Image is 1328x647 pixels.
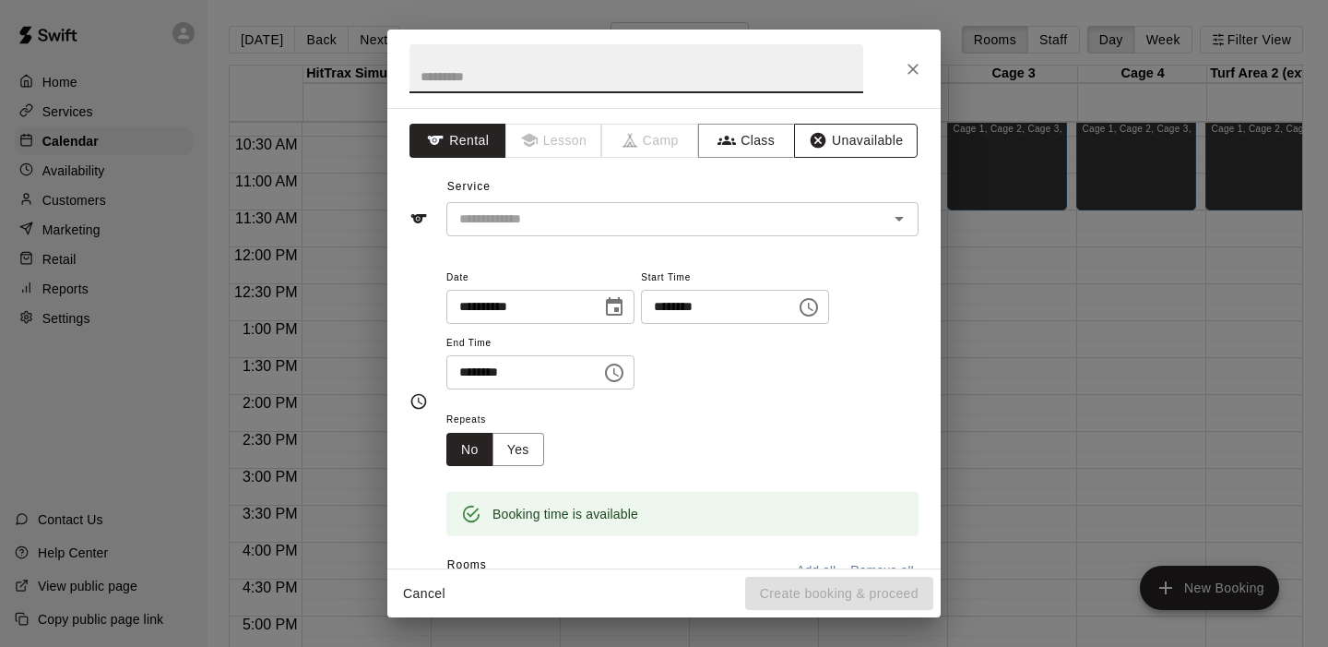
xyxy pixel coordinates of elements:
[446,433,544,467] div: outlined button group
[446,331,634,356] span: End Time
[602,124,699,158] span: Camps can only be created in the Services page
[506,124,603,158] span: Lessons must be created in the Services page first
[446,408,559,433] span: Repeats
[446,433,493,467] button: No
[446,266,634,291] span: Date
[409,392,428,411] svg: Timing
[409,210,428,228] svg: Service
[846,557,919,585] button: Remove all
[596,289,633,326] button: Choose date, selected date is Sep 13, 2025
[395,577,454,611] button: Cancel
[886,206,912,232] button: Open
[794,124,918,158] button: Unavailable
[492,497,638,531] div: Booking time is available
[641,266,829,291] span: Start Time
[409,124,506,158] button: Rental
[698,124,795,158] button: Class
[492,433,544,467] button: Yes
[596,354,633,391] button: Choose time, selected time is 1:30 PM
[787,557,846,585] button: Add all
[447,558,487,571] span: Rooms
[447,180,491,193] span: Service
[896,53,930,86] button: Close
[790,289,827,326] button: Choose time, selected time is 1:00 PM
